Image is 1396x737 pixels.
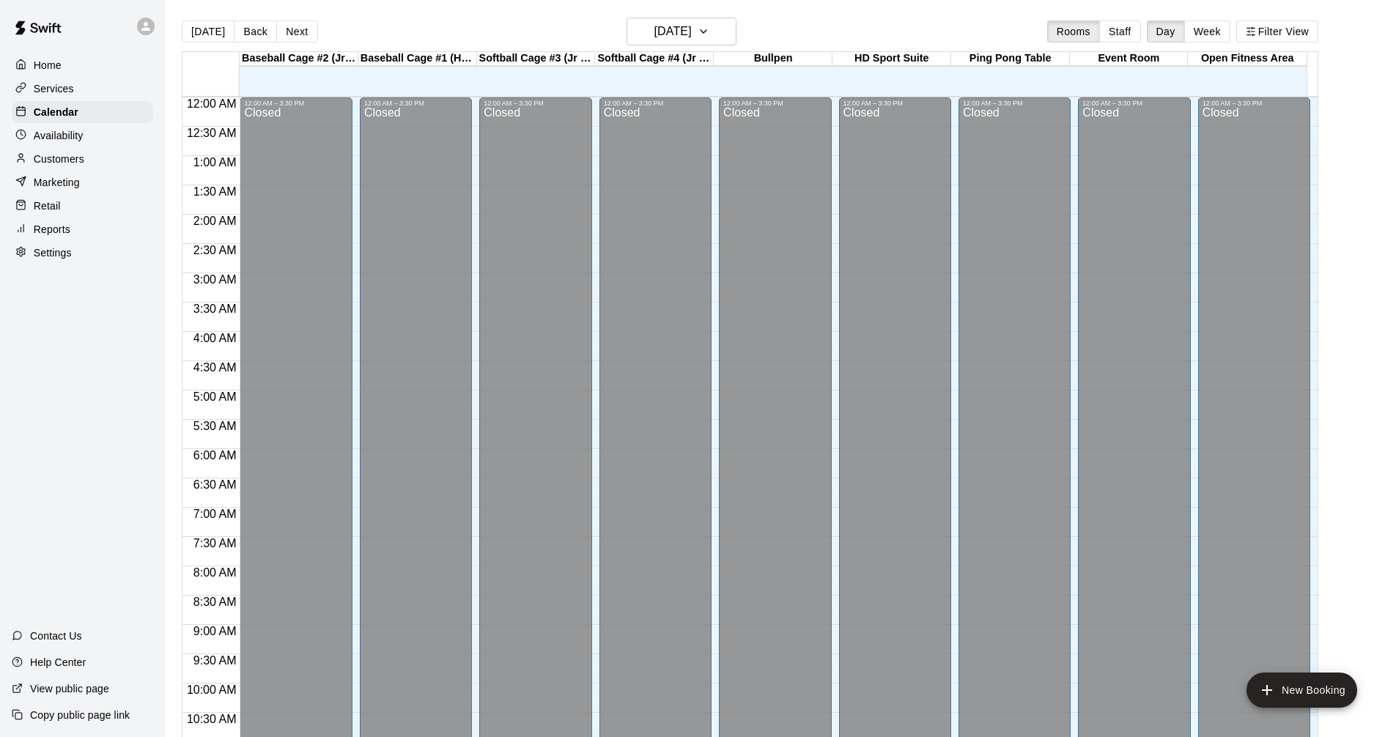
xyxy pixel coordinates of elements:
[34,105,78,119] p: Calendar
[30,629,82,643] p: Contact Us
[604,100,707,107] div: 12:00 AM – 3:30 PM
[714,52,832,66] div: Bullpen
[484,100,587,107] div: 12:00 AM – 3:30 PM
[1047,21,1100,42] button: Rooms
[1184,21,1230,42] button: Week
[190,156,240,168] span: 1:00 AM
[190,566,240,579] span: 8:00 AM
[190,478,240,491] span: 6:30 AM
[190,537,240,549] span: 7:30 AM
[190,390,240,403] span: 5:00 AM
[183,97,240,110] span: 12:00 AM
[34,152,84,166] p: Customers
[12,148,153,170] a: Customers
[12,54,153,76] a: Home
[34,128,84,143] p: Availability
[364,100,468,107] div: 12:00 AM – 3:30 PM
[1099,21,1141,42] button: Staff
[12,242,153,264] a: Settings
[34,58,62,73] p: Home
[190,244,240,256] span: 2:30 AM
[183,713,240,725] span: 10:30 AM
[182,21,234,42] button: [DATE]
[190,625,240,637] span: 9:00 AM
[190,332,240,344] span: 4:00 AM
[951,52,1070,66] div: Ping Pong Table
[190,361,240,374] span: 4:30 AM
[1236,21,1318,42] button: Filter View
[190,449,240,462] span: 6:00 AM
[34,245,72,260] p: Settings
[30,681,109,696] p: View public page
[30,708,130,722] p: Copy public page link
[723,100,827,107] div: 12:00 AM – 3:30 PM
[244,100,347,107] div: 12:00 AM – 3:30 PM
[1188,52,1307,66] div: Open Fitness Area
[12,218,153,240] a: Reports
[190,596,240,608] span: 8:30 AM
[183,127,240,139] span: 12:30 AM
[1203,100,1306,107] div: 12:00 AM – 3:30 PM
[595,52,714,66] div: Softball Cage #4 (Jr Hack Attack)
[12,171,153,193] a: Marketing
[34,175,80,190] p: Marketing
[627,18,736,45] button: [DATE]
[34,81,74,96] p: Services
[190,654,240,667] span: 9:30 AM
[832,52,951,66] div: HD Sport Suite
[12,101,153,123] a: Calendar
[190,420,240,432] span: 5:30 AM
[240,52,358,66] div: Baseball Cage #2 (Jr Hack Attack)
[190,508,240,520] span: 7:00 AM
[963,100,1066,107] div: 12:00 AM – 3:30 PM
[34,222,70,237] p: Reports
[190,215,240,227] span: 2:00 AM
[12,195,153,217] a: Retail
[477,52,596,66] div: Softball Cage #3 (Jr Hack Attack)
[654,21,692,42] h6: [DATE]
[276,21,317,42] button: Next
[1070,52,1189,66] div: Event Room
[843,100,947,107] div: 12:00 AM – 3:30 PM
[34,199,61,213] p: Retail
[12,125,153,147] a: Availability
[1247,673,1357,708] button: add
[190,185,240,198] span: 1:30 AM
[1147,21,1185,42] button: Day
[234,21,277,42] button: Back
[183,684,240,696] span: 10:00 AM
[1082,100,1186,107] div: 12:00 AM – 3:30 PM
[190,273,240,286] span: 3:00 AM
[30,655,86,670] p: Help Center
[12,78,153,100] a: Services
[358,52,477,66] div: Baseball Cage #1 (Hack Attack)
[190,303,240,315] span: 3:30 AM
